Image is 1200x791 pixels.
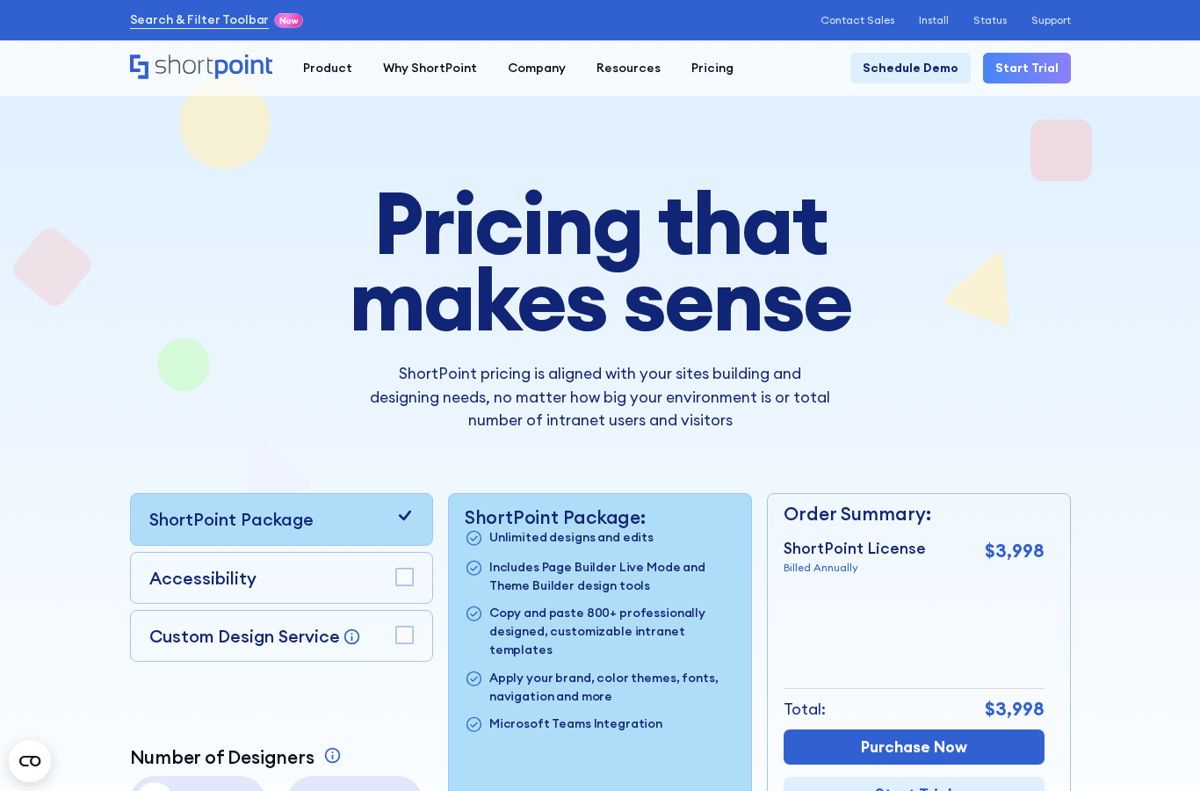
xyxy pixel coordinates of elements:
[149,565,257,591] p: Accessibility
[784,729,1045,765] a: Purchase Now
[985,695,1045,723] p: $3,998
[489,604,735,659] p: Copy and paste 800+ professionally designed, customizable intranet templates
[850,53,971,83] a: Schedule Demo
[9,740,51,782] button: Open CMP widget
[383,59,477,77] div: Why ShortPoint
[368,53,493,83] a: Why ShortPoint
[582,53,676,83] a: Resources
[820,14,894,26] a: Contact Sales
[254,185,946,337] h1: Pricing that makes sense
[489,669,735,706] p: Apply your brand, color themes, fonts, navigation and more
[784,698,826,721] p: Total:
[508,59,566,77] div: Company
[784,560,926,576] p: Billed Annually
[985,537,1045,565] p: $3,998
[130,746,314,768] p: Number of Designers
[676,53,749,83] a: Pricing
[493,53,582,83] a: Company
[489,528,654,548] p: Unlimited designs and edits
[489,715,662,735] p: Microsoft Teams Integration
[691,59,734,77] div: Pricing
[489,558,735,595] p: Includes Page Builder Live Mode and Theme Builder design tools
[130,746,345,768] a: Number of Designers
[130,11,270,29] a: Search & Filter Toolbar
[288,53,368,83] a: Product
[370,362,831,432] p: ShortPoint pricing is aligned with your sites building and designing needs, no matter how big you...
[784,537,926,560] p: ShortPoint License
[149,625,340,647] p: Custom Design Service
[983,53,1071,83] a: Start Trial
[130,54,273,81] a: Home
[596,59,661,77] div: Resources
[784,500,1045,528] p: Order Summary:
[973,14,1007,26] a: Status
[303,59,352,77] div: Product
[465,506,735,528] p: ShortPoint Package:
[1031,14,1071,26] a: Support
[919,14,949,26] a: Install
[149,506,314,532] p: ShortPoint Package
